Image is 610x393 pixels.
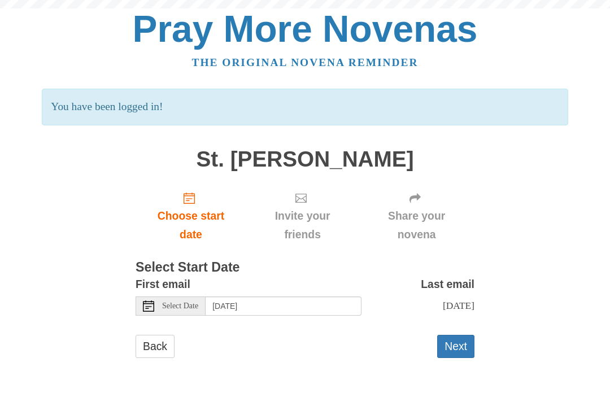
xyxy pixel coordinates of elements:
h3: Select Start Date [136,260,474,275]
button: Next [437,335,474,358]
label: Last email [421,275,474,294]
span: Share your novena [370,207,463,244]
a: Pray More Novenas [133,8,478,50]
div: Click "Next" to confirm your start date first. [246,182,359,250]
h1: St. [PERSON_NAME] [136,147,474,172]
span: Choose start date [147,207,235,244]
span: Invite your friends [258,207,347,244]
p: You have been logged in! [42,89,568,125]
div: Click "Next" to confirm your start date first. [359,182,474,250]
a: Choose start date [136,182,246,250]
span: Select Date [162,302,198,310]
label: First email [136,275,190,294]
a: The original novena reminder [192,56,419,68]
span: [DATE] [443,300,474,311]
a: Back [136,335,175,358]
